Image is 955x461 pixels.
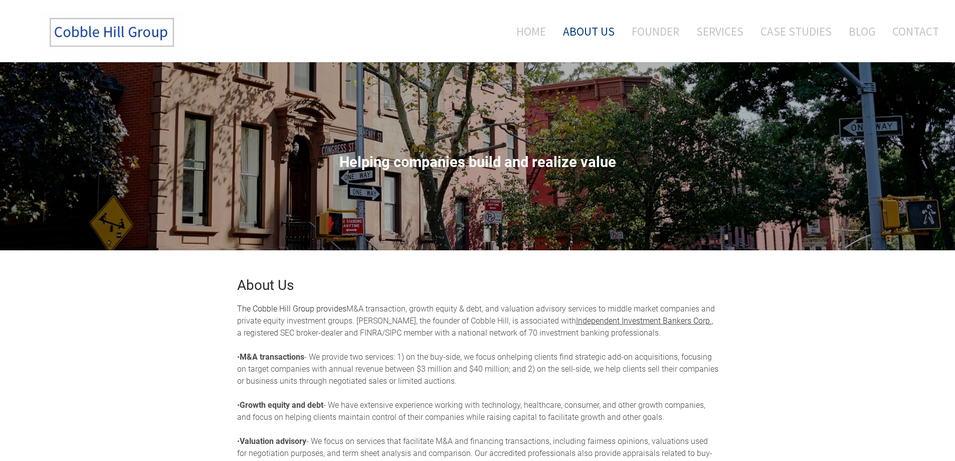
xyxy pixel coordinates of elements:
strong: Valuation advisory [240,436,306,446]
span: helping clients find strategic add-on acquisitions, focusing on target companies with annual reve... [237,352,718,386]
a: Blog [841,11,883,52]
font: The Cobble Hill Group provides [237,304,346,314]
img: The Cobble Hill Group LLC [38,11,188,55]
span: Helping companies build and realize value [339,153,616,171]
a: Independent Investment Bankers Corp. [576,316,712,326]
strong: Growth equity and debt [240,400,323,410]
h2: About Us [237,278,718,292]
a: Case Studies [753,11,839,52]
a: Contact [885,11,939,52]
a: About Us [555,11,622,52]
a: Home [501,11,553,52]
a: Services [689,11,751,52]
a: Founder [624,11,687,52]
strong: M&A transactions [240,352,304,362]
